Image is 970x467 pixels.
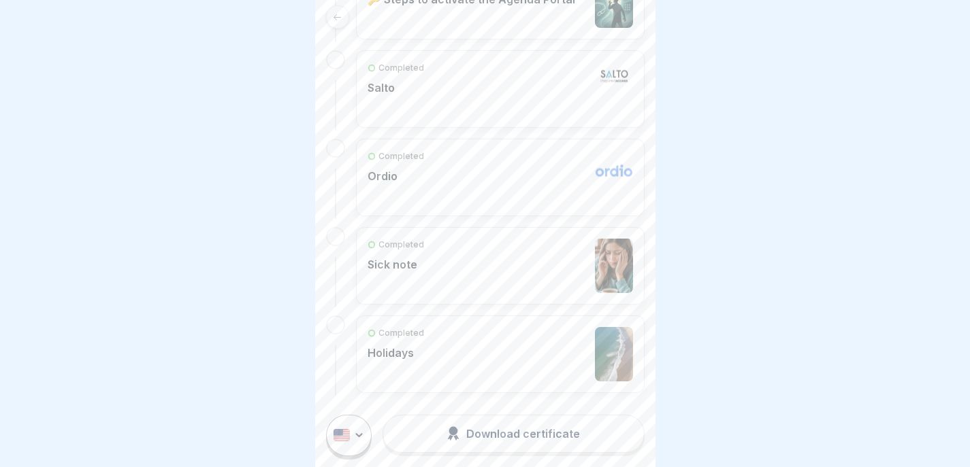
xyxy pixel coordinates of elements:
p: Completed [378,62,424,74]
p: Completed [378,239,424,251]
p: Completed [378,150,424,162]
img: yjb6xjwbjn5f9wl5ez5awzhj.png [595,327,633,381]
button: Download certificate [383,415,644,453]
p: Completed [378,327,424,339]
a: CompletedSalto [368,62,633,116]
img: us.svg [334,430,350,442]
a: CompletedOrdio [368,150,633,205]
img: spbqty7vu70ejkwlprt0x3jc.png [595,62,633,116]
a: CompletedSick note [368,239,633,293]
div: Download certificate [447,426,580,441]
p: Salto [368,81,424,94]
img: h5qelns0j3senjeyjj98cclr.png [595,150,633,205]
p: Ordio [368,169,424,183]
p: Sick note [368,258,424,271]
p: Holidays [368,346,424,360]
img: e8fyerusxwyvegn7o61j900y.png [595,239,633,293]
a: CompletedHolidays [368,327,633,381]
